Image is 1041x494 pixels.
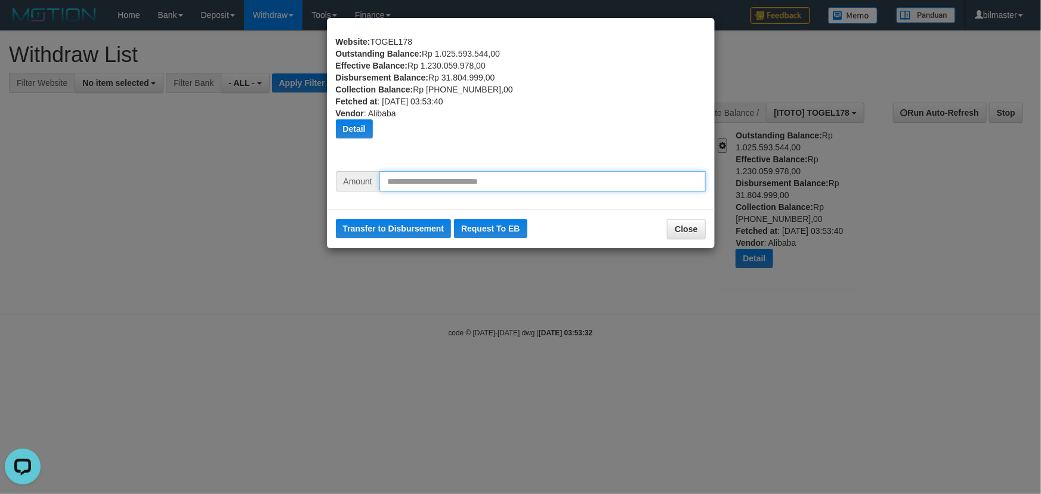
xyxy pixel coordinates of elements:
[336,73,429,82] b: Disbursement Balance:
[336,37,370,47] b: Website:
[454,219,527,238] button: Request To EB
[336,97,378,106] b: Fetched at
[336,85,413,94] b: Collection Balance:
[336,171,379,192] span: Amount
[336,119,373,138] button: Detail
[336,109,364,118] b: Vendor
[336,49,422,58] b: Outstanding Balance:
[336,219,452,238] button: Transfer to Disbursement
[336,61,408,70] b: Effective Balance:
[667,219,705,239] button: Close
[5,5,41,41] button: Open LiveChat chat widget
[336,36,706,171] div: TOGEL178 Rp 1.025.593.544,00 Rp 1.230.059.978,00 Rp 31.804.999,00 Rp [PHONE_NUMBER],00 : [DATE] 0...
